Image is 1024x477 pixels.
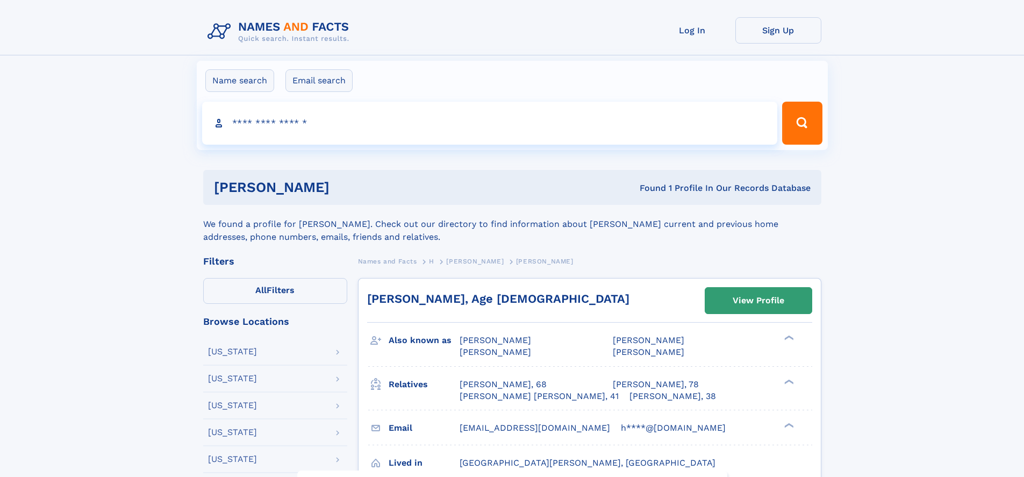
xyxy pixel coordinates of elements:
[203,317,347,326] div: Browse Locations
[208,428,257,437] div: [US_STATE]
[735,17,821,44] a: Sign Up
[613,379,699,390] a: [PERSON_NAME], 78
[782,378,794,385] div: ❯
[429,258,434,265] span: H
[782,334,794,341] div: ❯
[203,278,347,304] label: Filters
[460,335,531,345] span: [PERSON_NAME]
[255,285,267,295] span: All
[214,181,485,194] h1: [PERSON_NAME]
[705,288,812,314] a: View Profile
[733,288,784,313] div: View Profile
[460,347,531,357] span: [PERSON_NAME]
[367,292,629,305] a: [PERSON_NAME], Age [DEMOGRAPHIC_DATA]
[649,17,735,44] a: Log In
[460,458,715,468] span: [GEOGRAPHIC_DATA][PERSON_NAME], [GEOGRAPHIC_DATA]
[203,17,358,46] img: Logo Names and Facts
[203,257,347,266] div: Filters
[208,401,257,410] div: [US_STATE]
[389,375,460,394] h3: Relatives
[429,254,434,268] a: H
[516,258,574,265] span: [PERSON_NAME]
[208,347,257,356] div: [US_STATE]
[782,422,794,429] div: ❯
[782,102,822,145] button: Search Button
[285,69,353,92] label: Email search
[460,390,619,402] a: [PERSON_NAME] [PERSON_NAME], 41
[629,390,716,402] a: [PERSON_NAME], 38
[202,102,778,145] input: search input
[203,205,821,244] div: We found a profile for [PERSON_NAME]. Check out our directory to find information about [PERSON_N...
[389,331,460,350] h3: Also known as
[446,254,504,268] a: [PERSON_NAME]
[205,69,274,92] label: Name search
[446,258,504,265] span: [PERSON_NAME]
[613,347,684,357] span: [PERSON_NAME]
[208,374,257,383] div: [US_STATE]
[484,182,811,194] div: Found 1 Profile In Our Records Database
[460,379,547,390] a: [PERSON_NAME], 68
[389,454,460,472] h3: Lived in
[613,335,684,345] span: [PERSON_NAME]
[389,419,460,437] h3: Email
[358,254,417,268] a: Names and Facts
[208,455,257,464] div: [US_STATE]
[460,423,610,433] span: [EMAIL_ADDRESS][DOMAIN_NAME]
